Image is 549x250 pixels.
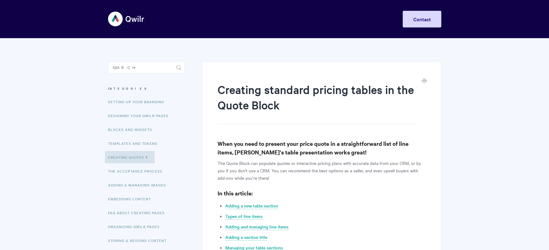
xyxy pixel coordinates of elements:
img: Qwilr Help Center [108,7,145,31]
a: Storing & Reusing Content [108,234,171,247]
h1: Creating standard pricing tables in the Quote Block [218,82,416,124]
a: Designing Your Qwilr Pages [108,109,173,122]
h3: Categories [108,83,185,94]
a: Adding and managing line items [225,223,289,230]
a: Adding a new table section [225,203,278,209]
strong: In this article: [218,189,253,197]
a: Creating Quotes [105,151,155,163]
a: Print this Article [422,78,427,85]
input: Search [108,61,185,74]
a: Organizing Qwilr Pages [108,220,164,233]
p: The Quote Block can populate quotes or interactive pricing plans with accurate data from your CRM... [218,159,425,182]
a: Adding a section title [225,234,267,241]
a: Setting up your Branding [108,96,169,108]
a: Adding & Managing Images [108,179,171,191]
a: Blocks and Widgets [108,123,157,136]
a: Contact [403,11,441,27]
h3: When you need to present your price quote in a straightforward list of line items, [PERSON_NAME]'... [218,139,425,157]
a: Embedding Content [108,193,156,205]
a: The Acceptance Process [108,165,167,177]
a: Templates and Tokens [108,137,162,150]
a: Types of line items [225,213,263,220]
a: FAQ About Creating Pages [108,207,169,219]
